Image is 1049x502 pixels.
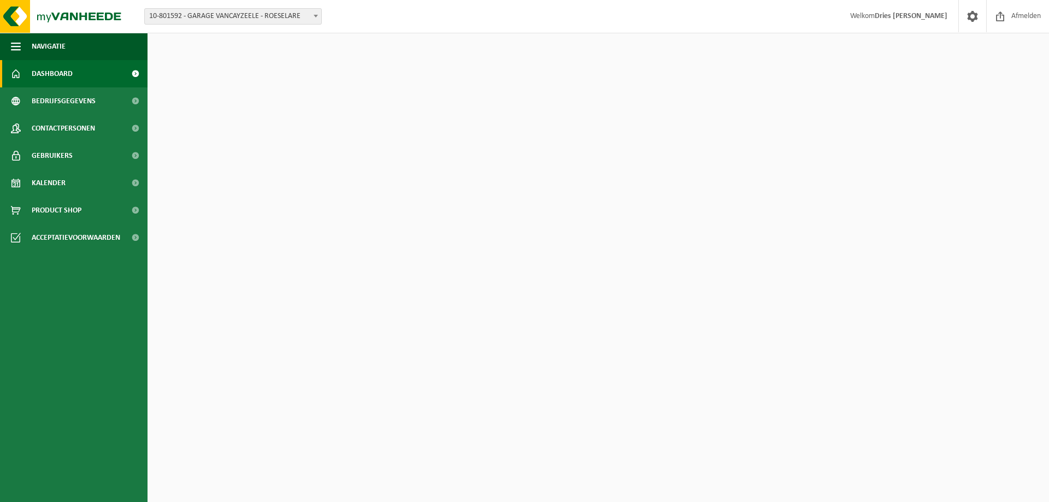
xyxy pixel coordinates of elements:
[32,87,96,115] span: Bedrijfsgegevens
[32,197,81,224] span: Product Shop
[32,142,73,169] span: Gebruikers
[145,9,321,24] span: 10-801592 - GARAGE VANCAYZEELE - ROESELARE
[32,60,73,87] span: Dashboard
[144,8,322,25] span: 10-801592 - GARAGE VANCAYZEELE - ROESELARE
[32,224,120,251] span: Acceptatievoorwaarden
[32,169,66,197] span: Kalender
[32,115,95,142] span: Contactpersonen
[32,33,66,60] span: Navigatie
[875,12,947,20] strong: Dries [PERSON_NAME]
